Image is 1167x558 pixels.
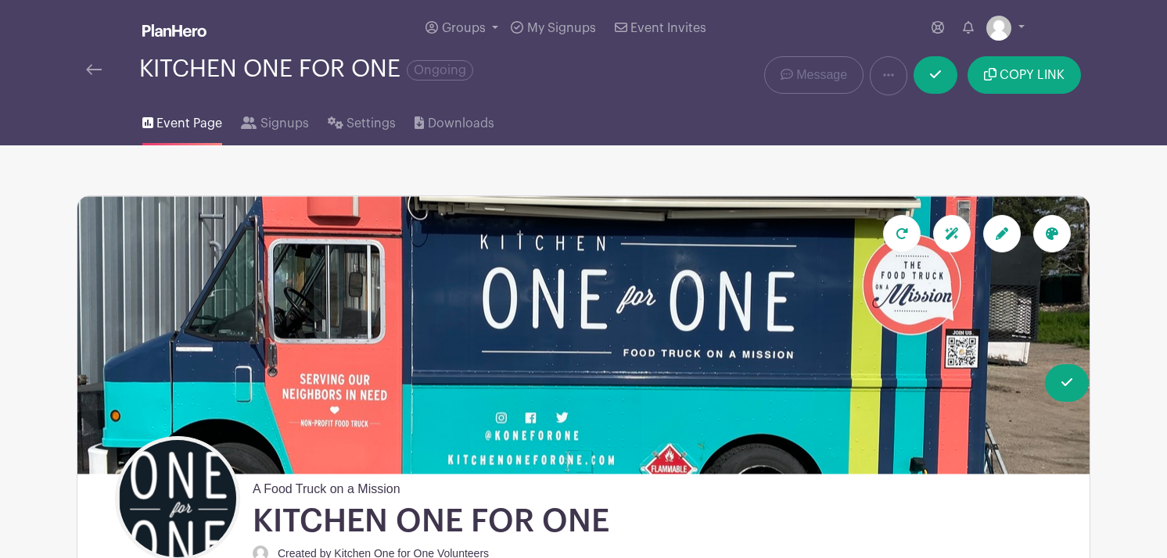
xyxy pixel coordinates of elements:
[260,114,309,133] span: Signups
[253,474,400,499] span: A Food Truck on a Mission
[415,95,494,145] a: Downloads
[968,56,1081,94] button: COPY LINK
[1000,69,1065,81] span: COPY LINK
[764,56,864,94] a: Message
[986,16,1011,41] img: default-ce2991bfa6775e67f084385cd625a349d9dcbb7a52a09fb2fda1e96e2d18dcdb.png
[119,440,236,557] img: Black%20Verticle%20KO4O%202.png
[86,64,102,75] img: back-arrow-29a5d9b10d5bd6ae65dc969a981735edf675c4d7a1fe02e03b50dbd4ba3cdb55.svg
[328,95,396,145] a: Settings
[442,22,486,34] span: Groups
[347,114,396,133] span: Settings
[527,22,596,34] span: My Signups
[77,196,1090,474] img: IMG_9124.jpeg
[156,114,222,133] span: Event Page
[142,24,206,37] img: logo_white-6c42ec7e38ccf1d336a20a19083b03d10ae64f83f12c07503d8b9e83406b4c7d.svg
[407,60,473,80] span: Ongoing
[630,22,706,34] span: Event Invites
[796,66,847,84] span: Message
[241,95,308,145] a: Signups
[253,502,609,541] h1: KITCHEN ONE FOR ONE
[428,114,494,133] span: Downloads
[142,95,222,145] a: Event Page
[139,56,473,82] div: KITCHEN ONE FOR ONE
